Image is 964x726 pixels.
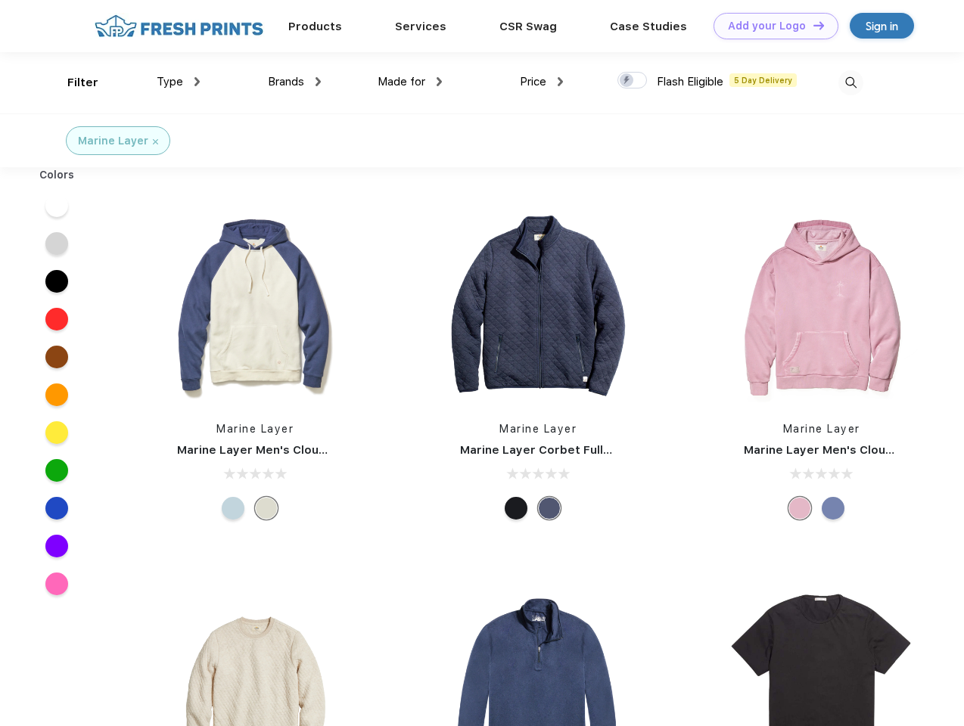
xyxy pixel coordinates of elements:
[316,77,321,86] img: dropdown.png
[520,75,546,88] span: Price
[437,205,639,406] img: func=resize&h=266
[783,423,860,435] a: Marine Layer
[822,497,844,520] div: Vintage Indigo
[728,20,806,33] div: Add your Logo
[78,133,148,149] div: Marine Layer
[90,13,268,39] img: fo%20logo%202.webp
[222,497,244,520] div: Cool Ombre
[194,77,200,86] img: dropdown.png
[721,205,922,406] img: func=resize&h=266
[838,70,863,95] img: desktop_search.svg
[395,20,446,33] a: Services
[378,75,425,88] span: Made for
[813,21,824,29] img: DT
[538,497,561,520] div: Navy
[255,497,278,520] div: Navy/Cream
[288,20,342,33] a: Products
[558,77,563,86] img: dropdown.png
[499,423,577,435] a: Marine Layer
[505,497,527,520] div: Black
[437,77,442,86] img: dropdown.png
[866,17,898,35] div: Sign in
[216,423,294,435] a: Marine Layer
[460,443,670,457] a: Marine Layer Corbet Full-Zip Jacket
[28,167,86,183] div: Colors
[153,139,158,144] img: filter_cancel.svg
[788,497,811,520] div: Lilas
[657,75,723,88] span: Flash Eligible
[157,75,183,88] span: Type
[177,443,424,457] a: Marine Layer Men's Cloud 9 Fleece Hoodie
[67,74,98,92] div: Filter
[268,75,304,88] span: Brands
[729,73,797,87] span: 5 Day Delivery
[850,13,914,39] a: Sign in
[154,205,356,406] img: func=resize&h=266
[499,20,557,33] a: CSR Swag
